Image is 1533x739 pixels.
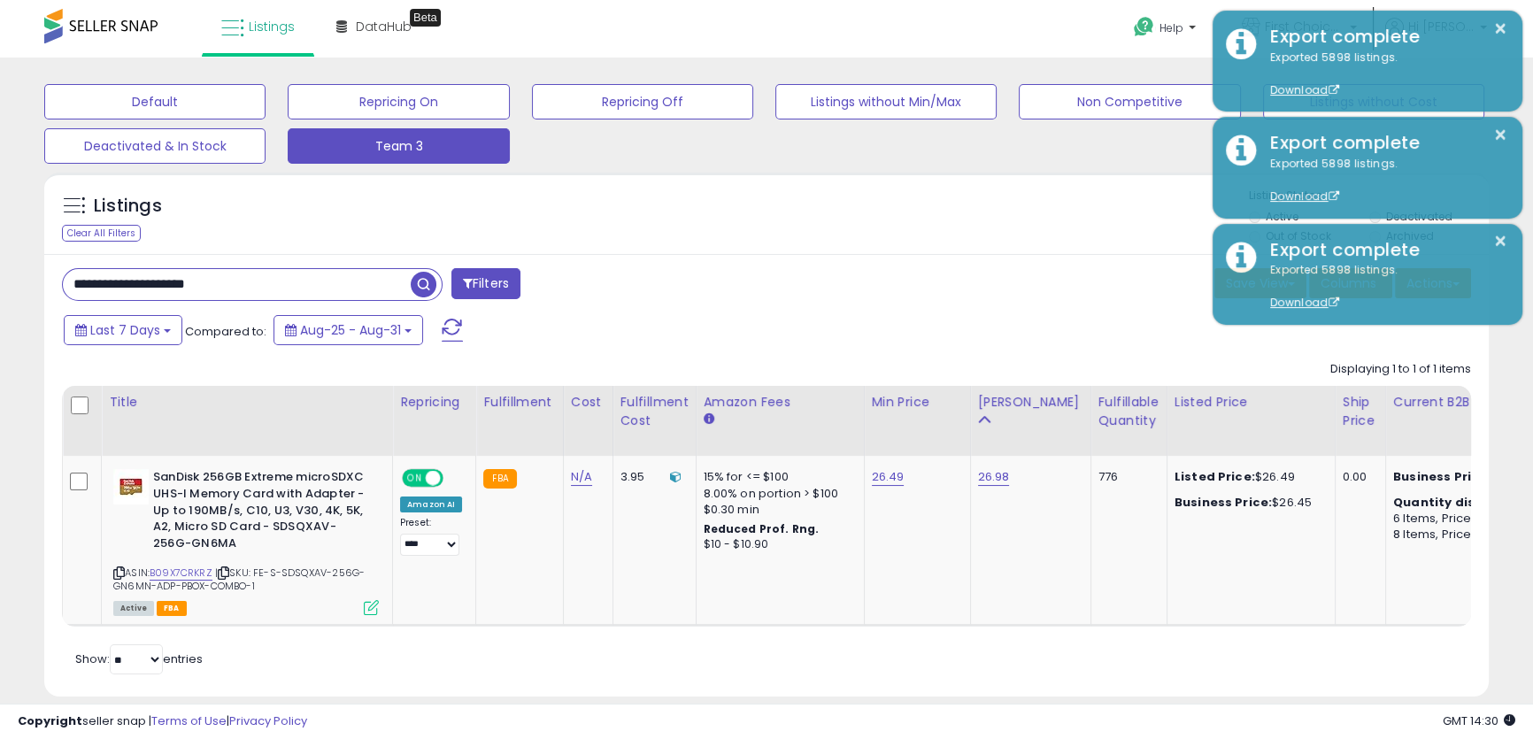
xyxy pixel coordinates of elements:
a: Download [1270,189,1339,204]
div: Min Price [872,393,963,412]
small: FBA [483,469,516,489]
div: $10 - $10.90 [704,537,851,552]
div: $0.30 min [704,502,851,518]
div: Displaying 1 to 1 of 1 items [1330,361,1471,378]
button: Repricing On [288,84,509,119]
span: Show: entries [75,650,203,667]
strong: Copyright [18,712,82,729]
button: Aug-25 - Aug-31 [273,315,423,345]
i: Get Help [1133,16,1155,38]
img: 41l9Z4JSexL._SL40_.jpg [113,469,149,504]
div: seller snap | | [18,713,307,730]
button: Repricing Off [532,84,753,119]
a: Download [1270,295,1339,310]
div: 8.00% on portion > $100 [704,486,851,502]
b: Business Price: [1175,494,1272,511]
span: Aug-25 - Aug-31 [300,321,401,339]
a: B09X7CRKRZ [150,566,212,581]
b: SanDisk 256GB Extreme microSDXC UHS-I Memory Card with Adapter - Up to 190MB/s, C10, U3, V30, 4K,... [153,469,368,556]
button: Default [44,84,266,119]
div: 776 [1098,469,1153,485]
div: Export complete [1257,24,1509,50]
h5: Listings [94,194,162,219]
div: Exported 5898 listings. [1257,156,1509,205]
div: Amazon Fees [704,393,857,412]
span: ON [404,471,426,486]
span: Listings [249,18,295,35]
div: Cost [571,393,605,412]
button: × [1493,124,1507,146]
b: Quantity discounts [1393,494,1521,511]
a: Help [1120,3,1213,58]
b: Listed Price: [1175,468,1255,485]
div: Exported 5898 listings. [1257,50,1509,99]
div: Clear All Filters [62,225,141,242]
div: Export complete [1257,130,1509,156]
div: Export complete [1257,237,1509,263]
span: Compared to: [185,323,266,340]
div: 0.00 [1343,469,1372,485]
div: Listed Price [1175,393,1328,412]
a: 26.98 [978,468,1010,486]
span: All listings currently available for purchase on Amazon [113,601,154,616]
button: Non Competitive [1019,84,1240,119]
span: 2025-09-8 14:30 GMT [1443,712,1515,729]
a: N/A [571,468,592,486]
span: | SKU: FE-S-SDSQXAV-256G-GN6MN-ADP-PBOX-COMBO-1 [113,566,365,592]
button: Last 7 Days [64,315,182,345]
div: Fulfillment Cost [620,393,689,430]
div: Repricing [400,393,468,412]
div: Fulfillment [483,393,555,412]
div: $26.49 [1175,469,1321,485]
small: Amazon Fees. [704,412,714,427]
span: DataHub [356,18,412,35]
div: Tooltip anchor [410,9,441,27]
a: Download [1270,82,1339,97]
b: Business Price: [1393,468,1491,485]
div: 15% for <= $100 [704,469,851,485]
a: Terms of Use [151,712,227,729]
div: Exported 5898 listings. [1257,262,1509,312]
a: 26.49 [872,468,905,486]
button: Filters [451,268,520,299]
a: Privacy Policy [229,712,307,729]
span: Last 7 Days [90,321,160,339]
div: Amazon AI [400,497,462,512]
button: Team 3 [288,128,509,164]
div: [PERSON_NAME] [978,393,1083,412]
div: Title [109,393,385,412]
div: Fulfillable Quantity [1098,393,1159,430]
div: 3.95 [620,469,682,485]
span: FBA [157,601,187,616]
div: ASIN: [113,469,379,613]
b: Reduced Prof. Rng. [704,521,820,536]
button: Deactivated & In Stock [44,128,266,164]
button: × [1493,18,1507,40]
span: Help [1159,20,1183,35]
button: × [1493,230,1507,252]
span: OFF [441,471,469,486]
div: $26.45 [1175,495,1321,511]
div: Ship Price [1343,393,1378,430]
button: Listings without Min/Max [775,84,997,119]
div: Preset: [400,517,462,557]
